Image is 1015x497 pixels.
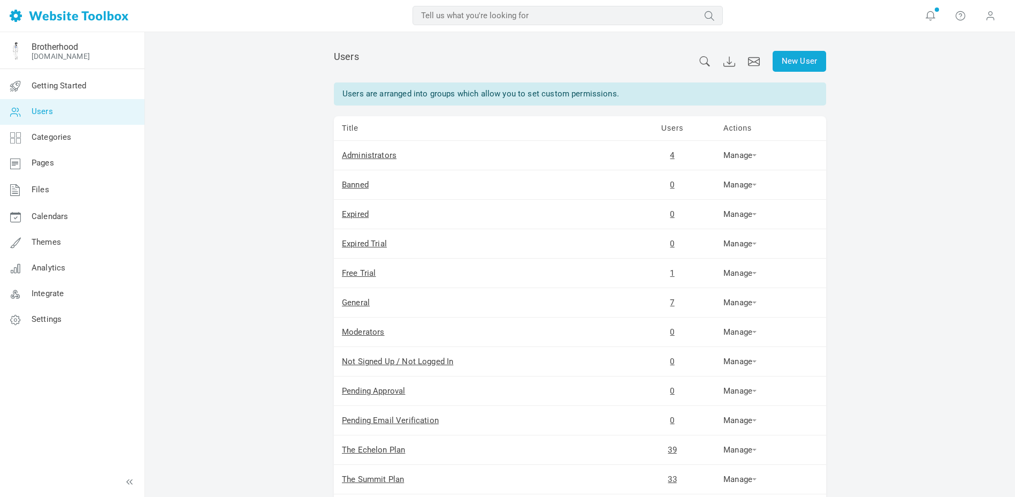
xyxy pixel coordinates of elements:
a: General [342,298,370,307]
a: Moderators [342,327,385,337]
a: 1 [670,268,674,278]
a: Manage [723,445,757,455]
a: 39 [668,445,676,455]
a: 4 [670,150,674,160]
a: 0 [670,209,674,219]
a: 0 [670,239,674,248]
a: The Summit Plan [342,475,404,484]
a: 0 [670,327,674,337]
img: Facebook%20Profile%20Pic%20Guy%20Blue%20Best.png [7,42,24,59]
div: Users are arranged into groups which allow you to set custom permissions. [334,82,826,106]
a: Manage [723,386,757,396]
a: Manage [723,475,757,484]
a: Manage [723,150,757,160]
span: Analytics [32,263,65,273]
a: Expired [342,209,369,219]
a: New User [773,51,826,72]
a: 0 [670,180,674,190]
span: Calendars [32,212,68,221]
a: Manage [723,180,757,190]
a: Manage [723,239,757,248]
a: 7 [670,298,674,307]
a: 0 [670,357,674,366]
a: 0 [670,386,674,396]
a: Pending Approval [342,386,405,396]
a: Pending Email Verification [342,416,439,425]
span: Files [32,185,49,194]
a: Administrators [342,150,396,160]
span: Getting Started [32,81,86,91]
span: Settings [32,314,62,324]
span: Themes [32,237,61,247]
a: Manage [723,357,757,366]
a: Expired Trial [342,239,387,248]
a: 33 [668,475,676,484]
a: The Echelon Plan [342,445,405,455]
a: Manage [723,268,757,278]
a: [DOMAIN_NAME] [32,52,90,61]
a: Free Trial [342,268,376,278]
span: Categories [32,132,72,142]
a: Manage [723,327,757,337]
span: Users [334,51,359,62]
a: Brotherhood [32,42,78,52]
a: Manage [723,298,757,307]
td: Title [334,116,629,141]
a: Not Signed Up / Not Logged In [342,357,453,366]
td: Actions [715,116,826,141]
td: Users [629,116,715,141]
a: 0 [670,416,674,425]
a: Manage [723,209,757,219]
a: Manage [723,416,757,425]
span: Users [32,107,53,116]
a: Banned [342,180,369,190]
span: Integrate [32,289,64,298]
span: Pages [32,158,54,168]
input: Tell us what you're looking for [413,6,723,25]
